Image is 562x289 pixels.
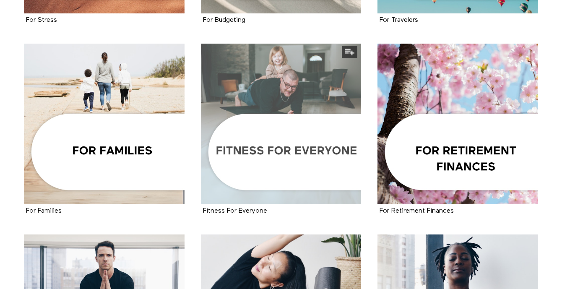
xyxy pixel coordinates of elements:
[342,46,357,58] button: Add to my list
[203,17,245,23] a: For Budgeting
[26,208,62,214] a: For Families
[201,44,362,204] a: Fitness For Everyone
[380,208,454,214] a: For Retirement Finances
[26,17,57,23] a: For Stress
[24,44,185,204] a: For Families
[203,208,267,214] a: Fitness For Everyone
[377,44,538,204] a: For Retirement Finances
[380,17,418,23] a: For Travelers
